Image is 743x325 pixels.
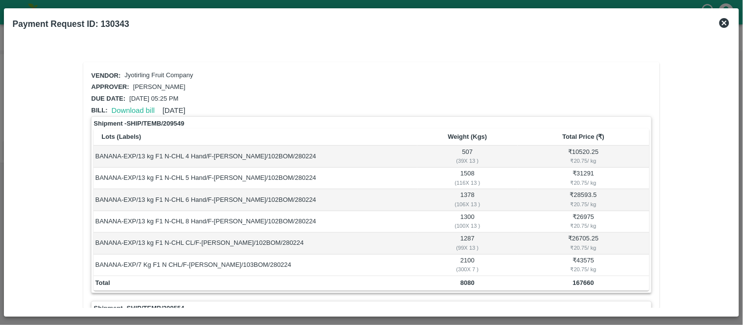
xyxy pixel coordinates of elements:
[563,133,605,140] b: Total Price (₹)
[101,133,141,140] b: Lots (Labels)
[112,107,155,114] a: Download bill
[460,279,475,286] b: 8080
[419,243,516,252] div: ( 99 X 13 )
[91,72,120,79] span: Vendor:
[419,156,516,165] div: ( 39 X 13 )
[518,146,649,167] td: ₹ 10520.25
[417,255,518,276] td: 2100
[94,119,184,129] strong: Shipment - SHIP/TEMB/209549
[133,83,186,92] p: [PERSON_NAME]
[94,233,417,254] td: BANANA-EXP/13 kg F1 N-CHL CL/F-[PERSON_NAME]/102BOM/280224
[124,71,193,80] p: Jyotirling Fruit Company
[417,168,518,189] td: 1508
[518,189,649,211] td: ₹ 28593.5
[94,211,417,233] td: BANANA-EXP/13 kg F1 N-CHL 8 Hand/F-[PERSON_NAME]/102BOM/280224
[419,178,516,187] div: ( 116 X 13 )
[519,265,647,274] div: ₹ 20.75 / kg
[518,168,649,189] td: ₹ 31291
[519,178,647,187] div: ₹ 20.75 / kg
[417,146,518,167] td: 507
[94,146,417,167] td: BANANA-EXP/13 kg F1 N-CHL 4 Hand/F-[PERSON_NAME]/102BOM/280224
[518,233,649,254] td: ₹ 26705.25
[573,279,594,286] b: 167660
[13,19,129,29] b: Payment Request ID: 130343
[419,221,516,230] div: ( 100 X 13 )
[419,200,516,209] div: ( 106 X 13 )
[519,243,647,252] div: ₹ 20.75 / kg
[519,200,647,209] div: ₹ 20.75 / kg
[96,279,110,286] b: Total
[518,255,649,276] td: ₹ 43575
[417,211,518,233] td: 1300
[417,233,518,254] td: 1287
[94,303,184,313] strong: Shipment - SHIP/TEMB/209554
[129,94,178,104] p: [DATE] 05:25 PM
[519,221,647,230] div: ₹ 20.75 / kg
[94,168,417,189] td: BANANA-EXP/13 kg F1 N-CHL 5 Hand/F-[PERSON_NAME]/102BOM/280224
[163,107,186,114] span: [DATE]
[94,189,417,211] td: BANANA-EXP/13 kg F1 N-CHL 6 Hand/F-[PERSON_NAME]/102BOM/280224
[417,189,518,211] td: 1378
[91,107,107,114] span: Bill:
[448,133,487,140] b: Weight (Kgs)
[518,211,649,233] td: ₹ 26975
[94,255,417,276] td: BANANA-EXP/7 Kg F1 N CHL/F-[PERSON_NAME]/103BOM/280224
[419,265,516,274] div: ( 300 X 7 )
[91,95,125,102] span: Due date:
[91,83,129,90] span: Approver:
[519,156,647,165] div: ₹ 20.75 / kg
